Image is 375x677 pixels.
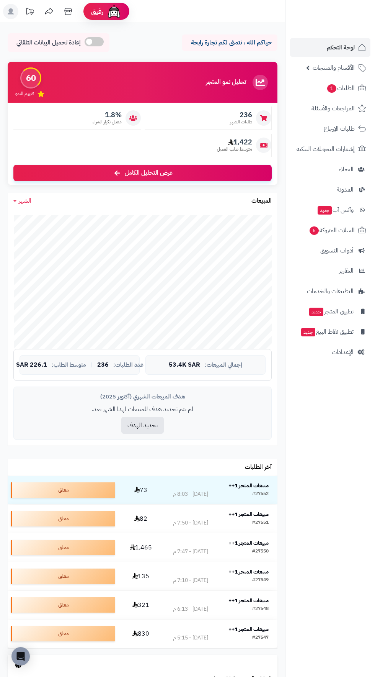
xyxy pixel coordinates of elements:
[252,577,269,584] div: #27549
[313,62,355,73] span: الأقسام والمنتجات
[290,38,370,57] a: لوحة التحكم
[308,306,354,317] span: تطبيق المتجر
[169,362,200,369] span: 53.4K SAR
[11,540,115,555] div: معلق
[323,21,368,38] img: logo-2.png
[290,221,370,239] a: السلات المتروكة6
[290,302,370,321] a: تطبيق المتجرجديد
[91,362,93,368] span: |
[297,144,355,154] span: إشعارات التحويلات البنكية
[290,323,370,341] a: تطبيق نقاط البيعجديد
[11,482,115,498] div: معلق
[11,647,30,666] div: Open Intercom Messenger
[11,626,115,641] div: معلق
[332,347,354,357] span: الإعدادات
[245,464,272,471] h3: آخر الطلبات
[173,634,208,642] div: [DATE] - 5:15 م
[327,84,336,93] span: 1
[307,286,354,297] span: التطبيقات والخدمات
[300,326,354,337] span: تطبيق نقاط البيع
[230,119,252,125] span: طلبات الشهر
[290,282,370,300] a: التطبيقات والخدمات
[251,198,272,205] h3: المبيعات
[228,482,269,490] strong: مبيعات المتجر 1++
[93,111,122,119] span: 1.8%
[320,245,354,256] span: أدوات التسويق
[228,597,269,605] strong: مبيعات المتجر 1++
[290,241,370,260] a: أدوات التسويق
[20,405,266,414] p: لم يتم تحديد هدف للمبيعات لهذا الشهر بعد.
[228,539,269,547] strong: مبيعات المتجر 1++
[118,476,164,504] td: 73
[118,533,164,562] td: 1,465
[173,577,208,584] div: [DATE] - 7:10 م
[339,266,354,276] span: التقارير
[290,79,370,97] a: الطلبات1
[290,120,370,138] a: طلبات الإرجاع
[309,225,355,236] span: السلات المتروكة
[13,165,272,181] a: عرض التحليل الكامل
[301,328,315,336] span: جديد
[125,169,173,177] span: عرض التحليل الكامل
[173,548,208,556] div: [DATE] - 7:47 م
[173,490,208,498] div: [DATE] - 8:03 م
[318,206,332,215] span: جديد
[290,140,370,158] a: إشعارات التحويلات البنكية
[252,490,269,498] div: #27552
[173,519,208,527] div: [DATE] - 7:50 م
[16,38,81,47] span: إعادة تحميل البيانات التلقائي
[317,205,354,215] span: وآتس آب
[309,308,323,316] span: جديد
[16,362,47,369] span: 226.1 SAR
[290,99,370,118] a: المراجعات والأسئلة
[230,111,252,119] span: 236
[228,510,269,518] strong: مبيعات المتجر 1++
[15,90,34,97] span: تقييم النمو
[205,362,242,368] span: إجمالي المبيعات:
[20,4,39,21] a: تحديثات المنصة
[19,196,31,205] span: الشهر
[252,634,269,642] div: #27547
[252,519,269,527] div: #27551
[228,568,269,576] strong: مبيعات المتجر 1++
[310,226,319,235] span: 6
[13,197,31,205] a: الشهر
[327,42,355,53] span: لوحة التحكم
[97,362,109,369] span: 236
[93,119,122,125] span: معدل تكرار الشراء
[113,362,143,368] span: عدد الطلبات:
[290,343,370,361] a: الإعدادات
[91,7,103,16] span: رفيق
[118,591,164,619] td: 321
[324,123,355,134] span: طلبات الإرجاع
[11,597,115,613] div: معلق
[118,562,164,590] td: 135
[326,83,355,93] span: الطلبات
[106,4,122,19] img: ai-face.png
[290,201,370,219] a: وآتس آبجديد
[187,38,272,47] p: حياكم الله ، نتمنى لكم تجارة رابحة
[11,569,115,584] div: معلق
[290,262,370,280] a: التقارير
[252,605,269,613] div: #27548
[290,180,370,199] a: المدونة
[118,505,164,533] td: 82
[118,620,164,648] td: 830
[337,184,354,195] span: المدونة
[11,511,115,526] div: معلق
[217,138,252,146] span: 1,422
[311,103,355,114] span: المراجعات والأسئلة
[217,146,252,152] span: متوسط طلب العميل
[20,393,266,401] div: هدف المبيعات الشهري (أكتوبر 2025)
[52,362,86,368] span: متوسط الطلب:
[339,164,354,175] span: العملاء
[228,625,269,633] strong: مبيعات المتجر 1++
[121,417,164,434] button: تحديد الهدف
[290,160,370,179] a: العملاء
[206,79,246,86] h3: تحليل نمو المتجر
[252,548,269,556] div: #27550
[173,605,208,613] div: [DATE] - 6:13 م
